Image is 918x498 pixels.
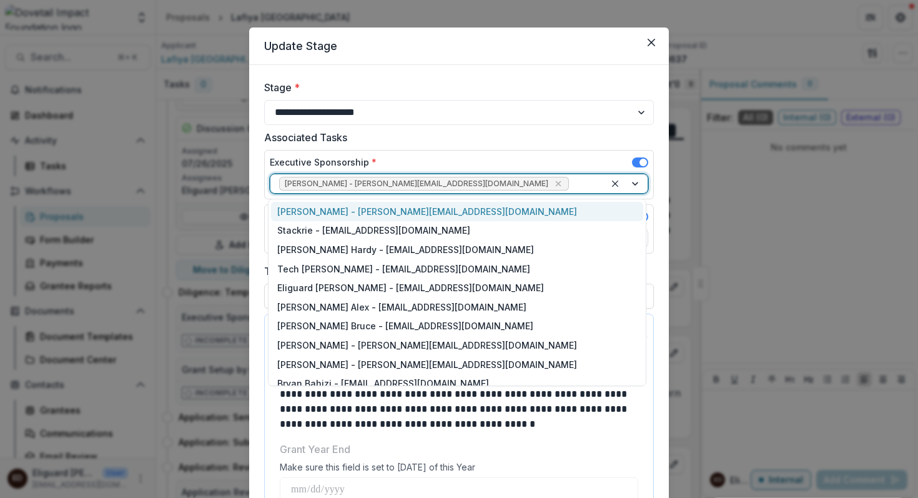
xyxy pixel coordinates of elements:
button: Close [641,32,661,52]
div: [PERSON_NAME] Bruce - [EMAIL_ADDRESS][DOMAIN_NAME] [271,317,643,336]
div: [PERSON_NAME] - [PERSON_NAME][EMAIL_ADDRESS][DOMAIN_NAME] [271,336,643,355]
div: [PERSON_NAME] Hardy - [EMAIL_ADDRESS][DOMAIN_NAME] [271,240,643,259]
div: Clear selected options [608,176,623,191]
div: [PERSON_NAME] - [PERSON_NAME][EMAIL_ADDRESS][DOMAIN_NAME] [271,202,643,221]
div: Stackrie - [EMAIL_ADDRESS][DOMAIN_NAME] [271,221,643,241]
div: [PERSON_NAME] Alex - [EMAIL_ADDRESS][DOMAIN_NAME] [271,297,643,317]
label: Associated Tasks [264,130,646,145]
label: Stage [264,80,646,95]
div: Remove Philip Langford - philip@dovetailimpact.org [552,177,565,190]
div: [PERSON_NAME] - [PERSON_NAME][EMAIL_ADDRESS][DOMAIN_NAME] [271,355,643,374]
div: Tech [PERSON_NAME] - [EMAIL_ADDRESS][DOMAIN_NAME] [271,259,643,279]
div: Bryan Bahizi - [EMAIL_ADDRESS][DOMAIN_NAME] [271,374,643,393]
div: Make sure this field is set to [DATE] of this Year [280,462,638,477]
p: Grant Year End [280,442,350,457]
div: Eliguard [PERSON_NAME] - [EMAIL_ADDRESS][DOMAIN_NAME] [271,278,643,297]
label: Task Due Date [264,264,646,279]
label: Executive Sponsorship [270,156,377,169]
header: Update Stage [249,27,669,65]
span: [PERSON_NAME] - [PERSON_NAME][EMAIL_ADDRESS][DOMAIN_NAME] [285,179,548,188]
